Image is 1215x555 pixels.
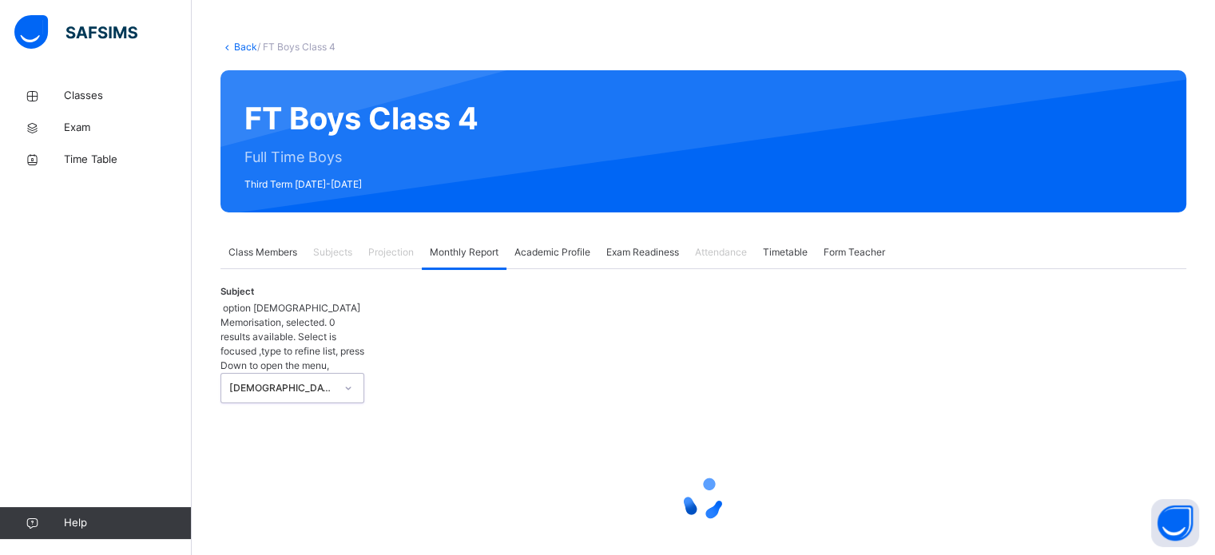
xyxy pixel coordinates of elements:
span: Classes [64,88,192,104]
img: safsims [14,15,137,49]
span: Monthly Report [430,245,498,260]
span: Academic Profile [514,245,590,260]
span: option [DEMOGRAPHIC_DATA] Memorisation, selected. [220,302,360,328]
span: Subject [220,285,254,299]
a: Back [234,41,257,53]
span: Exam [64,120,192,136]
span: Exam Readiness [606,245,679,260]
span: Class Members [228,245,297,260]
span: Projection [368,245,414,260]
span: Help [64,515,191,531]
span: Time Table [64,152,192,168]
span: Attendance [695,245,747,260]
span: Subjects [313,245,352,260]
button: Open asap [1151,499,1199,547]
span: / FT Boys Class 4 [257,41,336,53]
span: Form Teacher [824,245,885,260]
div: [DEMOGRAPHIC_DATA] Memorisation [229,381,335,395]
span: Timetable [763,245,808,260]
